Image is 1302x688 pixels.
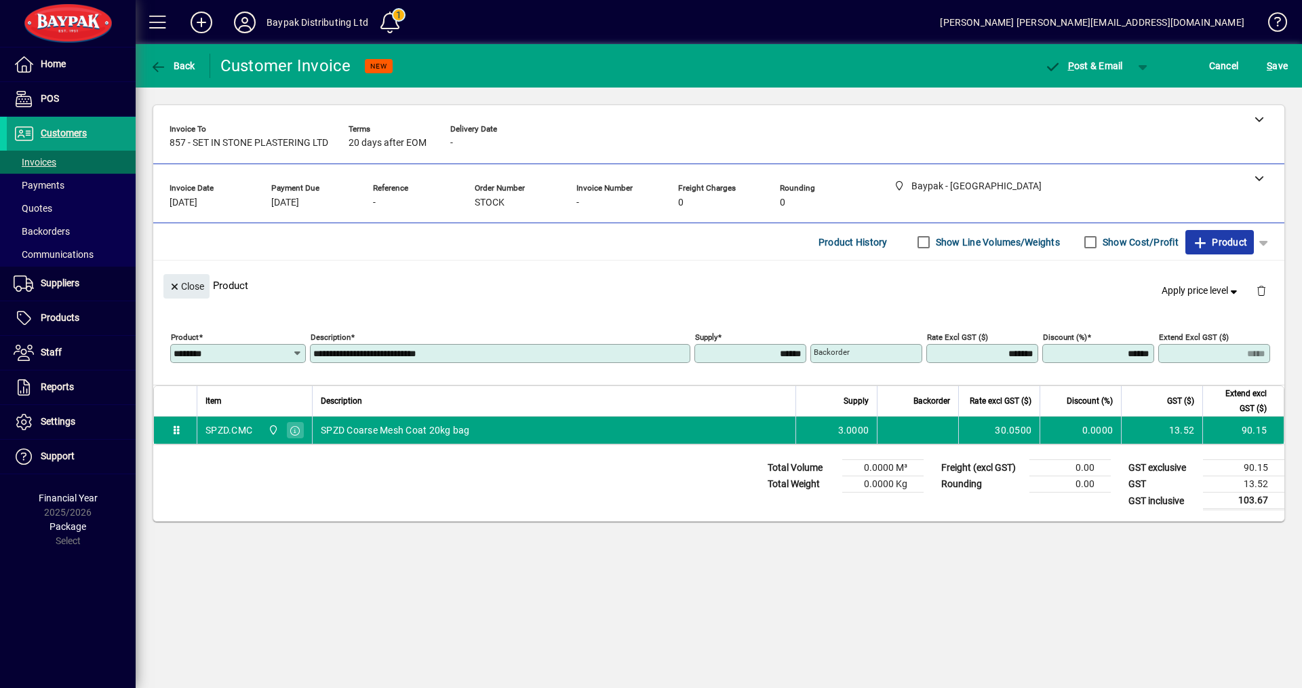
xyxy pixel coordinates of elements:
a: Support [7,440,136,474]
span: Products [41,312,79,323]
app-page-header-button: Close [160,280,213,292]
a: Home [7,47,136,81]
span: Customers [41,128,87,138]
a: Suppliers [7,267,136,301]
span: Support [41,451,75,461]
td: GST [1122,476,1203,493]
div: Product [153,261,1284,310]
label: Show Cost/Profit [1100,235,1179,249]
td: 13.52 [1203,476,1284,493]
span: Supply [844,394,869,408]
span: Staff [41,347,62,358]
button: Back [146,54,199,78]
span: Backorder [913,394,950,408]
a: Reports [7,370,136,404]
span: ave [1267,55,1288,77]
button: Profile [223,10,267,35]
span: P [1068,60,1074,71]
app-page-header-button: Delete [1245,284,1278,297]
mat-label: Discount (%) [1043,332,1087,342]
mat-label: Backorder [814,347,850,357]
span: - [450,138,453,149]
span: Baypak - Onekawa [264,423,280,438]
span: [DATE] [170,197,197,208]
div: 30.0500 [967,423,1031,437]
span: 857 - SET IN STONE PLASTERING LTD [170,138,328,149]
td: GST inclusive [1122,493,1203,510]
span: Backorders [14,226,70,237]
span: Product [1192,231,1247,253]
td: 13.52 [1121,417,1202,444]
span: Cancel [1209,55,1239,77]
span: - [373,197,376,208]
mat-label: Product [171,332,199,342]
td: Rounding [934,476,1029,493]
td: 90.15 [1203,460,1284,476]
span: Home [41,58,66,69]
span: Financial Year [39,493,98,503]
span: Quotes [14,203,52,214]
mat-label: Description [311,332,351,342]
span: Package [50,521,86,532]
span: STOCK [475,197,505,208]
td: 0.00 [1029,476,1111,493]
span: NEW [370,62,387,71]
a: Payments [7,174,136,197]
div: [PERSON_NAME] [PERSON_NAME][EMAIL_ADDRESS][DOMAIN_NAME] [940,12,1244,33]
span: Discount (%) [1067,394,1113,408]
td: 0.0000 [1040,417,1121,444]
button: Save [1263,54,1291,78]
a: Knowledge Base [1258,3,1285,47]
span: 0 [678,197,684,208]
button: Product History [813,230,893,254]
span: 3.0000 [838,423,869,437]
td: GST exclusive [1122,460,1203,476]
mat-label: Supply [695,332,717,342]
mat-label: Extend excl GST ($) [1159,332,1229,342]
div: SPZD.CMC [205,423,252,437]
td: 0.0000 M³ [842,460,924,476]
span: Product History [818,231,888,253]
span: Back [150,60,195,71]
div: Customer Invoice [220,55,351,77]
span: Settings [41,416,75,427]
button: Post & Email [1038,54,1130,78]
span: ost & Email [1044,60,1123,71]
button: Add [180,10,223,35]
a: Settings [7,405,136,439]
span: Item [205,394,222,408]
span: Reports [41,381,74,392]
span: GST ($) [1167,394,1194,408]
span: Description [321,394,362,408]
a: Invoices [7,151,136,174]
a: Backorders [7,220,136,243]
a: Products [7,301,136,335]
mat-label: Rate excl GST ($) [927,332,988,342]
td: 0.00 [1029,460,1111,476]
td: 103.67 [1203,493,1284,510]
a: Quotes [7,197,136,220]
app-page-header-button: Back [136,54,210,78]
label: Show Line Volumes/Weights [933,235,1060,249]
span: Close [169,275,204,298]
button: Cancel [1206,54,1242,78]
span: - [576,197,579,208]
a: Communications [7,243,136,266]
span: POS [41,93,59,104]
span: Invoices [14,157,56,168]
button: Product [1185,230,1254,254]
span: Rate excl GST ($) [970,394,1031,408]
button: Delete [1245,274,1278,307]
span: Suppliers [41,278,79,288]
td: 90.15 [1202,417,1284,444]
a: Staff [7,336,136,370]
td: Freight (excl GST) [934,460,1029,476]
span: Payments [14,180,64,191]
button: Close [163,274,210,299]
span: 20 days after EOM [349,138,427,149]
td: Total Volume [761,460,842,476]
td: 0.0000 Kg [842,476,924,493]
td: Total Weight [761,476,842,493]
button: Apply price level [1156,279,1246,303]
span: S [1267,60,1272,71]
